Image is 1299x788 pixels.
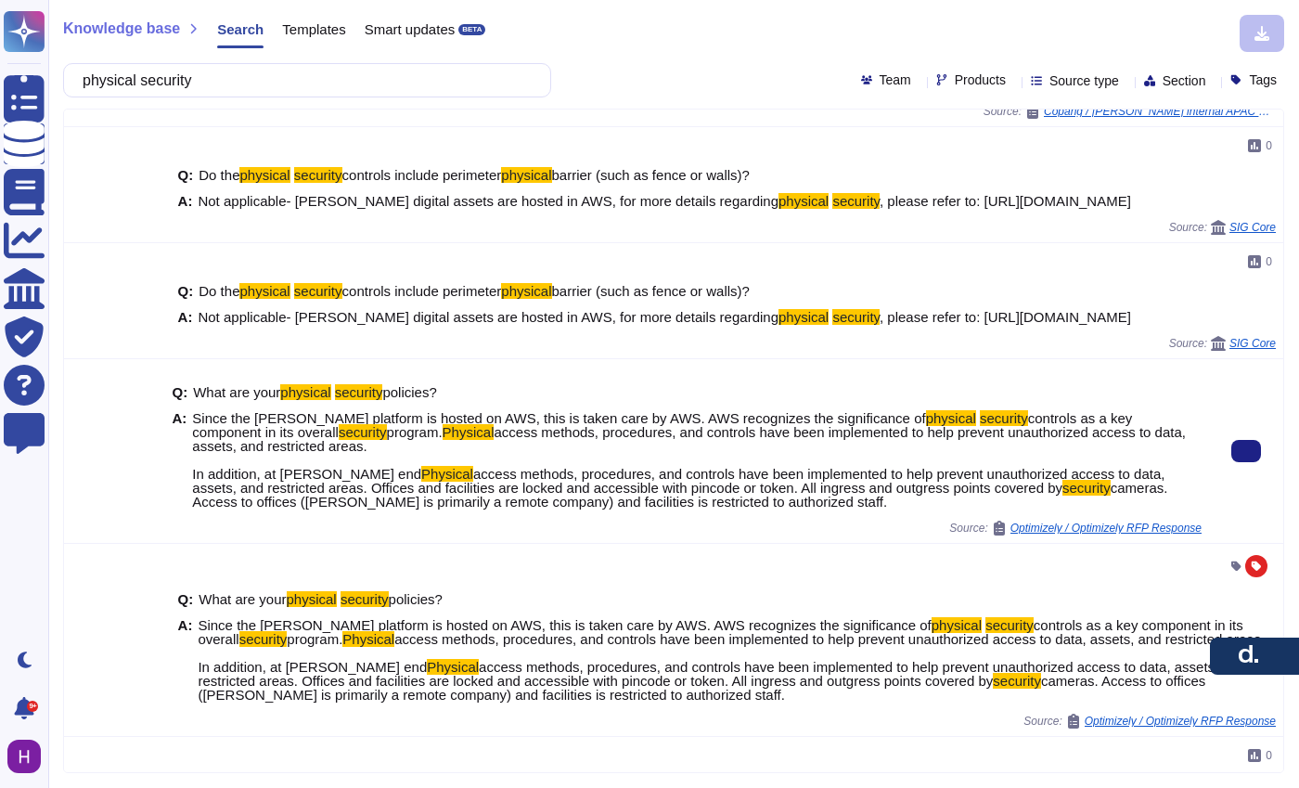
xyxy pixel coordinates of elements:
button: user [4,736,54,777]
div: BETA [458,24,485,35]
span: 0 [1266,750,1272,761]
span: What are your [193,384,280,400]
b: A: [178,618,193,702]
span: Not applicable- [PERSON_NAME] digital assets are hosted in AWS, for more details regarding [198,309,778,325]
b: Q: [178,592,194,606]
span: barrier (such as fence or walls)? [552,283,750,299]
mark: physical [239,167,289,183]
span: SIG Core [1229,338,1276,349]
mark: security [832,309,880,325]
span: access methods, procedures, and controls have been implemented to help prevent unauthorized acces... [198,659,1245,689]
span: Optimizely / Optimizely RFP Response [1010,523,1202,534]
span: Tags [1249,73,1277,86]
mark: security [294,283,342,299]
span: 0 [1266,140,1272,151]
span: access methods, procedures, and controls have been implemented to help prevent unauthorized acces... [192,424,1186,482]
span: controls include perimeter [342,167,502,183]
span: program. [387,424,443,440]
span: barrier (such as fence or walls)? [552,167,750,183]
mark: Physical [342,631,394,647]
span: Copang / [PERSON_NAME] internal APAC RFP External version [1044,106,1276,117]
span: Source: [1169,336,1276,351]
b: A: [178,194,193,208]
mark: security [339,424,387,440]
mark: physical [778,309,829,325]
span: Source: [1023,714,1276,729]
span: , please refer to: [URL][DOMAIN_NAME] [880,193,1131,209]
span: Optimizely / Optimizely RFP Response [1085,716,1276,727]
mark: physical [501,283,551,299]
span: Knowledge base [63,21,180,36]
mark: physical [239,283,289,299]
span: program. [287,631,342,647]
mark: physical [280,384,330,400]
img: user [7,740,41,773]
span: Do the [199,167,239,183]
span: Team [880,73,911,86]
span: Products [955,73,1006,86]
span: , please refer to: [URL][DOMAIN_NAME] [880,309,1131,325]
b: A: [172,411,186,509]
mark: security [239,631,288,647]
span: Source: [1169,220,1276,235]
mark: security [341,591,389,607]
span: controls as a key component in its overall [198,617,1242,647]
b: Q: [178,168,194,182]
mark: physical [926,410,976,426]
mark: Physical [427,659,479,675]
mark: physical [778,193,829,209]
span: Source: [984,104,1276,119]
mark: security [985,617,1034,633]
b: Q: [178,284,194,298]
span: Do the [199,283,239,299]
span: Templates [282,22,345,36]
mark: physical [501,167,551,183]
span: cameras. Access to offices ([PERSON_NAME] is primarily a remote company) and facilities is restri... [198,673,1205,703]
mark: Physical [443,424,495,440]
span: Since the [PERSON_NAME] platform is hosted on AWS, this is taken care by AWS. AWS recognizes the ... [192,410,925,426]
mark: physical [932,617,982,633]
span: Not applicable- [PERSON_NAME] digital assets are hosted in AWS, for more details regarding [198,193,778,209]
span: access methods, procedures, and controls have been implemented to help prevent unauthorized acces... [192,466,1164,496]
div: 9+ [27,701,38,712]
mark: security [294,167,342,183]
mark: security [335,384,383,400]
mark: security [993,673,1041,689]
span: What are your [199,591,286,607]
span: 0 [1266,256,1272,267]
mark: security [980,410,1028,426]
span: policies? [382,384,436,400]
span: Section [1163,74,1206,87]
span: policies? [389,591,443,607]
span: Source type [1049,74,1119,87]
span: Search [217,22,264,36]
b: A: [178,310,193,324]
b: Q: [172,385,187,399]
span: Since the [PERSON_NAME] platform is hosted on AWS, this is taken care by AWS. AWS recognizes the ... [198,617,931,633]
span: controls include perimeter [342,283,502,299]
span: access methods, procedures, and controls have been implemented to help prevent unauthorized acces... [198,631,1265,675]
mark: security [832,193,880,209]
span: Smart updates [365,22,456,36]
mark: physical [287,591,337,607]
mark: security [1062,480,1111,496]
input: Search a question or template... [73,64,532,97]
span: cameras. Access to offices ([PERSON_NAME] is primarily a remote company) and facilities is restri... [192,480,1167,510]
span: controls as a key component in its overall [192,410,1132,440]
mark: Physical [421,466,473,482]
span: SIG Core [1229,222,1276,233]
span: Source: [949,521,1202,536]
